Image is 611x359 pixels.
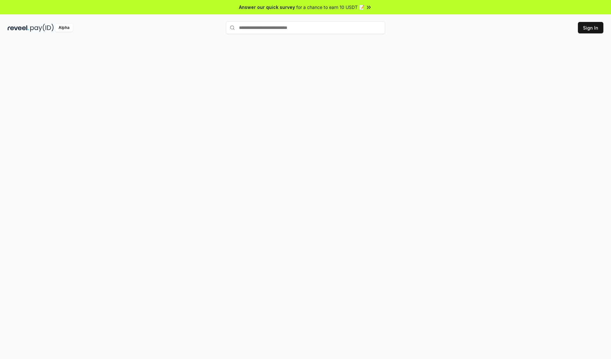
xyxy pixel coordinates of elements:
button: Sign In [578,22,603,33]
span: for a chance to earn 10 USDT 📝 [296,4,364,10]
span: Answer our quick survey [239,4,295,10]
img: pay_id [30,24,54,32]
div: Alpha [55,24,73,32]
img: reveel_dark [8,24,29,32]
